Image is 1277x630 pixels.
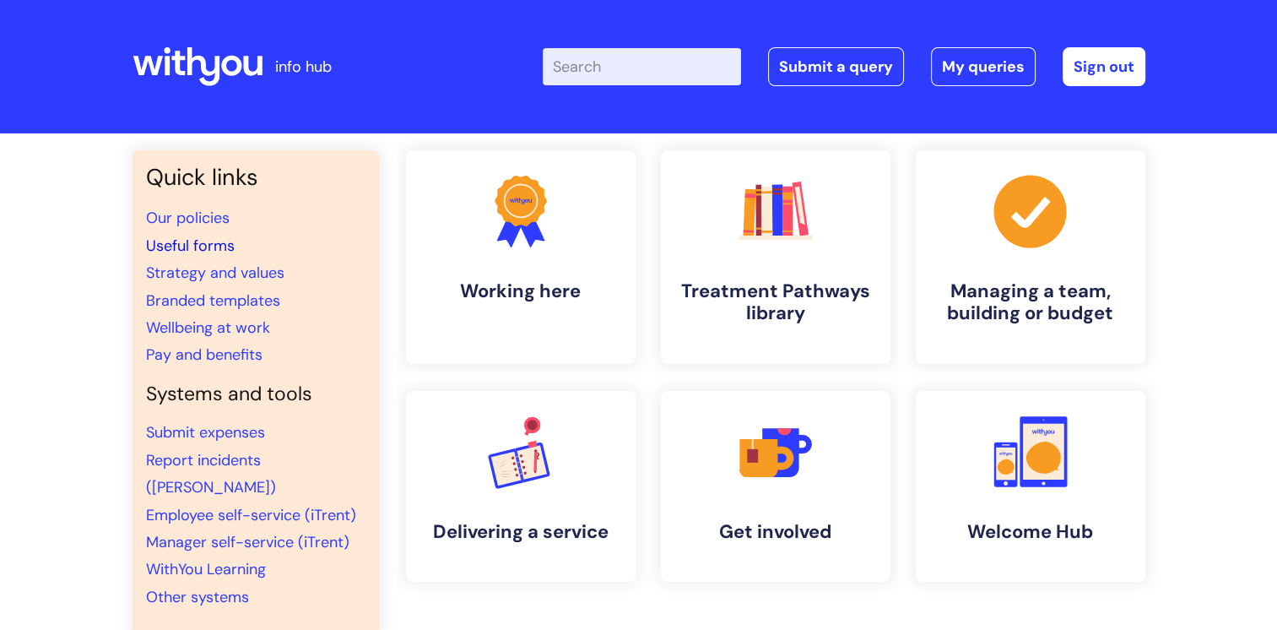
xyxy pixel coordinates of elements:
[146,318,270,338] a: Wellbeing at work
[146,450,276,497] a: Report incidents ([PERSON_NAME])
[146,559,266,579] a: WithYou Learning
[146,383,365,406] h4: Systems and tools
[674,521,877,543] h4: Get involved
[916,391,1145,582] a: Welcome Hub
[406,391,636,582] a: Delivering a service
[674,280,877,325] h4: Treatment Pathways library
[661,150,890,364] a: Treatment Pathways library
[146,164,365,191] h3: Quick links
[146,263,284,283] a: Strategy and values
[929,521,1132,543] h4: Welcome Hub
[419,521,622,543] h4: Delivering a service
[146,236,235,256] a: Useful forms
[768,47,904,86] a: Submit a query
[146,345,262,365] a: Pay and benefits
[661,391,890,582] a: Get involved
[275,53,332,80] p: info hub
[406,150,636,364] a: Working here
[146,532,349,552] a: Manager self-service (iTrent)
[916,150,1145,364] a: Managing a team, building or budget
[543,47,1145,86] div: | -
[146,291,280,311] a: Branded templates
[146,587,249,607] a: Other systems
[419,280,622,302] h4: Working here
[146,208,230,228] a: Our policies
[146,422,265,443] a: Submit expenses
[929,280,1132,325] h4: Managing a team, building or budget
[931,47,1036,86] a: My queries
[543,48,741,85] input: Search
[146,505,356,525] a: Employee self-service (iTrent)
[1063,47,1145,86] a: Sign out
